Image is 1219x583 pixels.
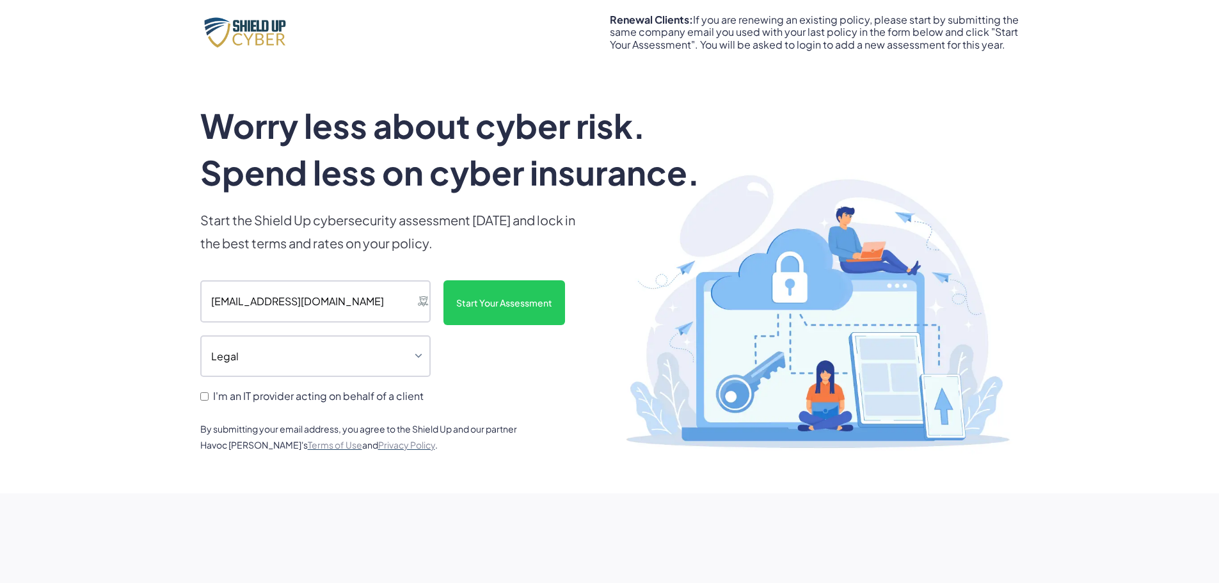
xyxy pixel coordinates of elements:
[200,209,584,255] p: Start the Shield Up cybersecurity assessment [DATE] and lock in the best terms and rates on your ...
[443,280,565,325] input: Start Your Assessment
[308,439,362,451] a: Terms of Use
[200,14,296,50] img: Shield Up Cyber Logo
[213,390,424,402] span: I'm an IT provider acting on behalf of a client
[200,392,209,401] input: I'm an IT provider acting on behalf of a client
[610,13,693,26] strong: Renewal Clients:
[200,280,431,323] input: Enter your company email
[378,439,435,451] a: Privacy Policy
[200,421,533,453] div: By submitting your email address, you agree to the Shield Up and our partner Havoc [PERSON_NAME]'...
[200,280,584,406] form: scanform
[610,13,1019,51] div: If you are renewing an existing policy, please start by submitting the same company email you use...
[200,102,733,196] h1: Worry less about cyber risk. Spend less on cyber insurance.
